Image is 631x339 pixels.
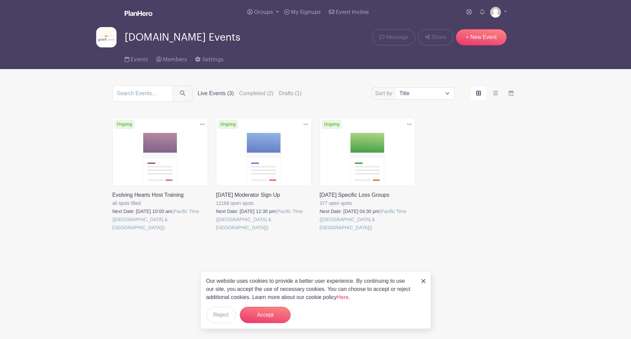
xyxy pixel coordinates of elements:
[125,10,152,16] img: logo_white-6c42ec7e38ccf1d336a20a19083b03d10ae64f83f12c07503d8b9e83406b4c7d.svg
[337,294,349,300] a: Here
[386,33,408,41] span: Message
[112,85,173,102] input: Search Events...
[206,307,236,323] button: Reject
[432,33,446,41] span: Share
[471,87,519,100] div: order and view
[198,89,234,98] label: Live Events (3)
[163,57,187,62] span: Members
[96,27,117,47] img: grief-logo-planhero.png
[421,279,425,283] img: close_button-5f87c8562297e5c2d7936805f587ecaba9071eb48480494691a3f1689db116b3.svg
[156,47,187,69] a: Members
[195,47,223,69] a: Settings
[125,47,148,69] a: Events
[206,277,414,301] p: Our website uses cookies to provide a better user experience. By continuing to use our site, you ...
[490,7,501,18] img: default-ce2991bfa6775e67f084385cd625a349d9dcbb7a52a09fb2fda1e96e2d18dcdb.png
[291,9,321,15] span: My Signups
[240,307,291,323] button: Accept
[239,89,273,98] label: Completed (2)
[456,29,507,45] a: + New Event
[336,9,369,15] span: Event Invites
[418,29,453,45] a: Share
[202,57,224,62] span: Settings
[372,29,415,45] a: Message
[131,57,148,62] span: Events
[375,89,395,98] label: Sort by
[198,89,302,98] div: filters
[254,9,273,15] span: Groups
[125,32,240,43] span: [DOMAIN_NAME] Events
[279,89,302,98] label: Drafts (1)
